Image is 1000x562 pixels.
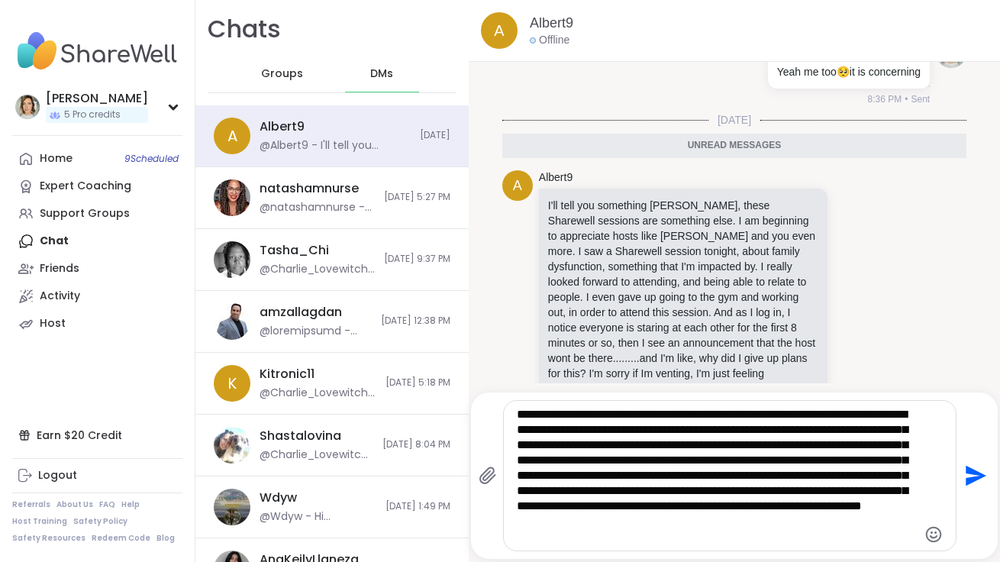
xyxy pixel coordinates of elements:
span: [DATE] 9:37 PM [384,253,450,266]
a: Host Training [12,516,67,527]
div: Host [40,316,66,331]
textarea: Type your message [517,407,918,544]
a: About Us [56,499,93,510]
a: Blog [156,533,175,544]
div: @loremipsumd - Sita Consect A elit se doeiu tem inc utlab etdo ma aliquae adminimveni qu Nostrude... [260,324,372,339]
span: DMs [370,66,393,82]
span: [DATE] [420,129,450,142]
div: @Albert9 - I'll tell you something [PERSON_NAME], these Sharewell sessions are something else. I ... [260,138,411,153]
div: @Charlie_Lovewitch - Oh no! Not sure why, maybe I accidently rescheduled the one from last week i... [260,262,375,277]
a: Safety Resources [12,533,85,544]
button: Emoji picker [924,525,943,544]
span: 9 Scheduled [124,153,179,165]
div: Tasha_Chi [260,242,329,259]
img: https://sharewell-space-live.sfo3.digitaloceanspaces.com/user-generated/a48c0bee-b1e8-4ea2-86ec-9... [214,179,250,216]
span: [DATE] 12:38 PM [381,315,450,328]
img: https://sharewell-space-live.sfo3.digitaloceanspaces.com/user-generated/d44ce118-e614-49f3-90b3-4... [214,241,250,278]
span: 5 Pro credits [64,108,121,121]
img: Charlie_Lovewitch [15,95,40,119]
p: I'll tell you something [PERSON_NAME], these Sharewell sessions are something else. I am beginnin... [548,198,818,442]
a: Redeem Code [92,533,150,544]
img: https://sharewell-space-live.sfo3.digitaloceanspaces.com/user-generated/1428b28a-5fdc-4418-a3a2-0... [214,427,250,463]
span: [DATE] 5:27 PM [384,191,450,204]
div: @Wdyw - Hi [PERSON_NAME]! How are you doing [DATE]? Sure let me know and I will check it out [260,509,376,525]
div: Kitronic11 [260,366,315,383]
div: Shastalovina [260,428,341,444]
div: Earn $20 Credit [12,421,182,449]
div: Wdyw [260,489,297,506]
span: [DATE] 8:04 PM [382,438,450,451]
img: ShareWell Nav Logo [12,24,182,78]
span: [DATE] 5:18 PM [385,376,450,389]
div: Logout [38,468,77,483]
div: Expert Coaching [40,179,131,194]
div: Friends [40,261,79,276]
span: 🥺 [837,66,850,78]
a: Activity [12,283,182,310]
span: A [227,124,237,147]
a: Albert9 [539,170,573,186]
div: Albert9 [260,118,305,135]
span: Groups [261,66,303,82]
div: Support Groups [40,206,130,221]
a: Expert Coaching [12,173,182,200]
a: Referrals [12,499,50,510]
div: amzallagdan [260,304,342,321]
button: Send [956,459,991,493]
span: 8:36 PM [868,92,902,106]
div: Activity [40,289,80,304]
div: Home [40,151,73,166]
a: Safety Policy [73,516,127,527]
div: @Charlie_Lovewitch - How cool! I'm in [GEOGRAPHIC_DATA]! [260,447,373,463]
div: natashamnurse [260,180,359,197]
img: https://sharewell-space-live.sfo3.digitaloceanspaces.com/user-generated/d03db1ab-9dd7-40a8-afb6-8... [214,489,250,525]
div: [PERSON_NAME] [46,90,148,107]
a: Logout [12,462,182,489]
span: [DATE] 1:49 PM [385,500,450,513]
a: Albert9 [530,14,573,33]
div: @Charlie_Lovewitch - [URL][DOMAIN_NAME] [260,386,376,401]
span: [DATE] [708,112,760,128]
div: @natashamnurse - No worries. Thanks for letting me know! [260,200,375,215]
span: A [513,176,522,196]
a: Home9Scheduled [12,145,182,173]
span: • [905,92,908,106]
span: A [494,19,504,42]
a: Host [12,310,182,338]
h1: Chats [208,12,281,47]
a: FAQ [99,499,115,510]
div: Offline [530,33,569,48]
span: K [227,372,237,395]
div: Unread messages [502,134,966,158]
span: Sent [911,92,930,106]
a: Support Groups [12,200,182,228]
p: Yeah me too it is concerning [777,64,921,79]
a: Friends [12,255,182,283]
img: https://sharewell-space-live.sfo3.digitaloceanspaces.com/user-generated/4f71d88c-b5a3-4d30-8cfd-2... [214,303,250,340]
a: Help [121,499,140,510]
